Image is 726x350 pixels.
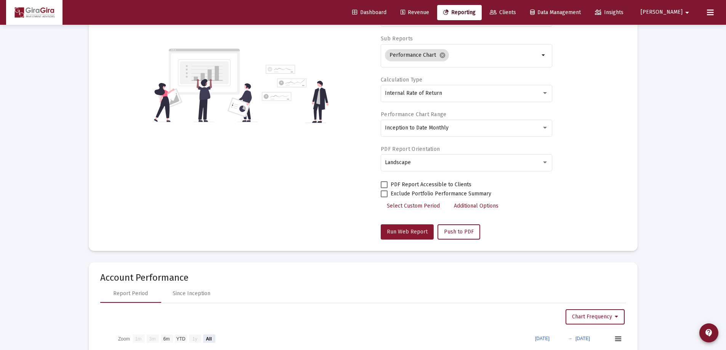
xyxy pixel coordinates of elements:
button: [PERSON_NAME] [631,5,701,20]
div: Since Inception [173,290,210,297]
mat-chip-list: Selection [385,48,539,63]
span: Push to PDF [444,229,474,235]
span: Landscape [385,159,411,166]
span: Dashboard [352,9,386,16]
mat-icon: arrow_drop_down [683,5,692,20]
img: Dashboard [12,5,57,20]
span: Exclude Portfolio Performance Summary [391,189,491,198]
span: Internal Rate of Return [385,90,442,96]
span: Chart Frequency [572,313,618,320]
text: 6m [163,336,170,341]
div: Report Period [113,290,148,297]
a: Data Management [524,5,587,20]
label: Calculation Type [381,77,422,83]
span: Select Custom Period [387,203,440,209]
text: All [206,336,212,341]
span: Additional Options [454,203,498,209]
mat-icon: cancel [439,52,446,59]
a: Revenue [394,5,435,20]
text: 3m [149,336,155,341]
img: reporting [152,48,257,123]
a: Reporting [437,5,482,20]
img: reporting-alt [262,65,329,123]
a: Dashboard [346,5,393,20]
a: Insights [589,5,630,20]
mat-icon: arrow_drop_down [539,51,548,60]
text: 1y [192,336,197,341]
span: [PERSON_NAME] [641,9,683,16]
mat-chip: Performance Chart [385,49,449,61]
span: Revenue [401,9,429,16]
text: Zoom [118,336,130,341]
text: YTD [176,336,185,341]
span: Insights [595,9,623,16]
text: 1m [135,336,141,341]
a: Clients [484,5,522,20]
span: Reporting [443,9,476,16]
label: PDF Report Orientation [381,146,440,152]
text: [DATE] [575,336,590,341]
text: → [568,336,572,341]
span: Data Management [530,9,581,16]
mat-card-title: Account Performance [100,274,626,281]
label: Sub Reports [381,35,413,42]
span: Inception to Date Monthly [385,125,449,131]
span: Clients [490,9,516,16]
label: Performance Chart Range [381,111,446,118]
button: Push to PDF [438,224,480,240]
button: Chart Frequency [566,309,625,324]
span: Run Web Report [387,229,428,235]
span: PDF Report Accessible to Clients [391,180,471,189]
button: Run Web Report [381,224,434,240]
mat-icon: contact_support [704,328,713,337]
text: [DATE] [535,336,550,341]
